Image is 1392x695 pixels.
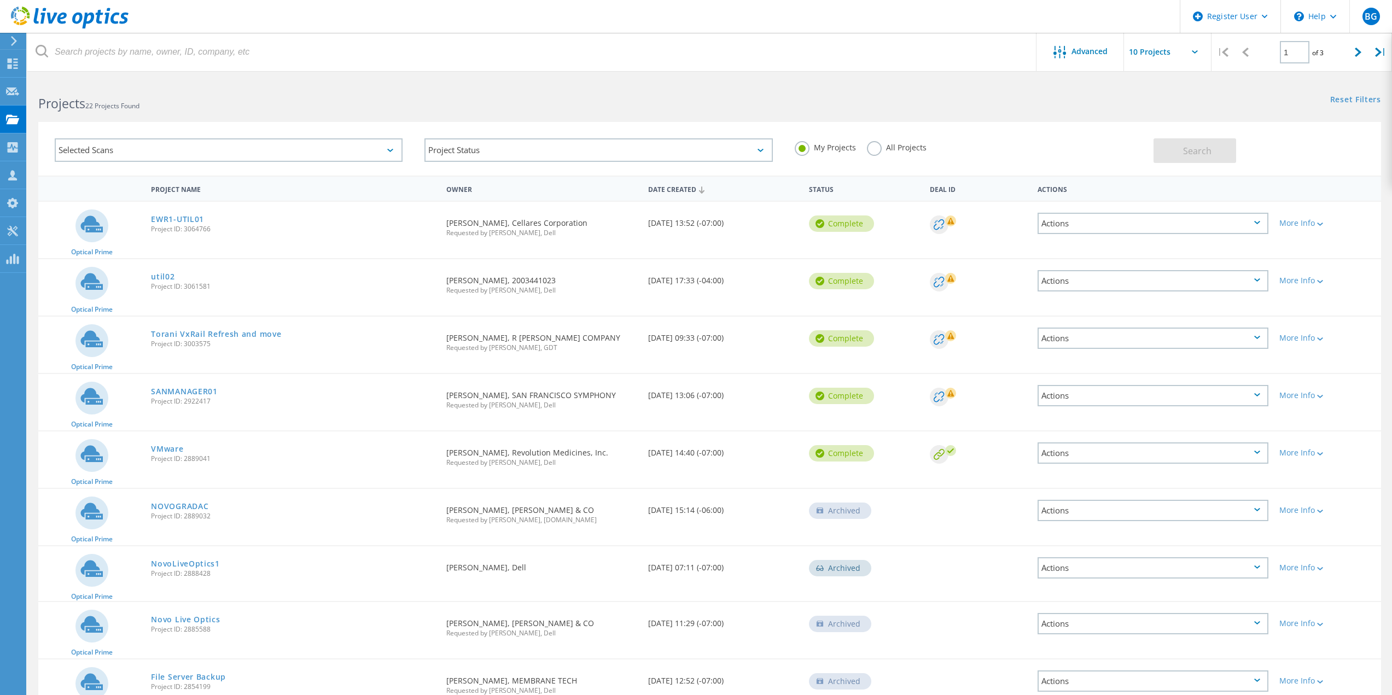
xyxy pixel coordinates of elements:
div: Archived [809,560,871,576]
div: Archived [809,616,871,632]
a: NOVOGRADAC [151,503,208,510]
div: Actions [1038,613,1268,634]
span: Requested by [PERSON_NAME], Dell [446,287,637,294]
div: More Info [1279,277,1376,284]
div: [DATE] 14:40 (-07:00) [643,431,804,468]
span: Project ID: 3064766 [151,226,435,232]
span: Project ID: 2922417 [151,398,435,405]
label: All Projects [867,141,927,151]
div: [PERSON_NAME], Revolution Medicines, Inc. [441,431,642,477]
div: Deal Id [924,178,1032,198]
svg: \n [1294,11,1304,21]
div: | [1212,33,1234,72]
div: [DATE] 07:11 (-07:00) [643,546,804,582]
span: of 3 [1312,48,1324,57]
div: [PERSON_NAME], SAN FRANCISCO SYMPHONY [441,374,642,419]
div: [DATE] 17:33 (-04:00) [643,259,804,295]
div: Actions [1038,670,1268,692]
div: [PERSON_NAME], [PERSON_NAME] & CO [441,602,642,647]
span: Optical Prime [71,649,113,656]
span: Requested by [PERSON_NAME], Dell [446,402,637,408]
div: Actions [1038,385,1268,406]
div: Project Status [424,138,772,162]
div: Actions [1038,328,1268,349]
label: My Projects [795,141,856,151]
span: Project ID: 2889032 [151,513,435,519]
span: Project ID: 3061581 [151,283,435,290]
span: Project ID: 2888428 [151,570,435,577]
input: Search projects by name, owner, ID, company, etc [27,33,1037,71]
span: Project ID: 2854199 [151,684,435,690]
div: Status [803,178,924,198]
div: More Info [1279,564,1376,571]
div: Actions [1032,178,1274,198]
div: More Info [1279,677,1376,685]
span: Optical Prime [71,306,113,313]
span: Project ID: 2889041 [151,455,435,462]
div: Complete [809,330,874,347]
div: Actions [1038,500,1268,521]
div: [PERSON_NAME], 2003441023 [441,259,642,305]
a: VMware [151,445,183,453]
div: [PERSON_NAME], [PERSON_NAME] & CO [441,489,642,534]
button: Search [1154,138,1236,163]
div: More Info [1279,219,1376,227]
div: More Info [1279,620,1376,627]
div: Date Created [643,178,804,199]
div: [DATE] 13:52 (-07:00) [643,202,804,238]
span: Advanced [1071,48,1108,55]
div: Archived [809,673,871,690]
a: Novo Live Optics [151,616,220,623]
a: NovoLiveOptics1 [151,560,220,568]
span: Requested by [PERSON_NAME], GDT [446,344,637,351]
a: EWR1-UTIL01 [151,215,204,223]
span: Optical Prime [71,249,113,255]
div: Complete [809,215,874,232]
div: Actions [1038,442,1268,464]
div: More Info [1279,392,1376,399]
span: Requested by [PERSON_NAME], [DOMAIN_NAME] [446,517,637,523]
div: Archived [809,503,871,519]
span: Optical Prime [71,421,113,428]
span: BG [1365,12,1377,21]
div: Actions [1038,270,1268,291]
span: Optical Prime [71,536,113,542]
div: [DATE] 09:33 (-07:00) [643,317,804,353]
div: Complete [809,273,874,289]
div: Complete [809,445,874,462]
div: Actions [1038,213,1268,234]
span: Optical Prime [71,364,113,370]
div: Actions [1038,557,1268,579]
div: Complete [809,388,874,404]
div: More Info [1279,449,1376,457]
span: Requested by [PERSON_NAME], Dell [446,630,637,636]
a: Live Optics Dashboard [11,23,129,31]
span: Requested by [PERSON_NAME], Dell [446,687,637,694]
a: File Server Backup [151,673,226,681]
b: Projects [38,95,85,112]
span: Project ID: 2885588 [151,626,435,633]
span: Project ID: 3003575 [151,341,435,347]
a: util02 [151,273,174,281]
a: Reset Filters [1330,96,1381,105]
div: Selected Scans [55,138,403,162]
div: [DATE] 15:14 (-06:00) [643,489,804,525]
div: [DATE] 13:06 (-07:00) [643,374,804,410]
span: Requested by [PERSON_NAME], Dell [446,459,637,466]
span: Optical Prime [71,478,113,485]
div: [PERSON_NAME], Dell [441,546,642,582]
span: Optical Prime [71,593,113,600]
div: More Info [1279,506,1376,514]
div: Project Name [145,178,441,198]
div: More Info [1279,334,1376,342]
span: Requested by [PERSON_NAME], Dell [446,230,637,236]
div: [PERSON_NAME], R [PERSON_NAME] COMPANY [441,317,642,362]
div: [DATE] 11:29 (-07:00) [643,602,804,638]
span: Search [1183,145,1212,157]
div: Owner [441,178,642,198]
a: SANMANAGER01 [151,388,217,395]
div: | [1370,33,1392,72]
span: 22 Projects Found [85,101,139,110]
a: Torani VxRail Refresh and move [151,330,281,338]
div: [PERSON_NAME], Cellares Corporation [441,202,642,247]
